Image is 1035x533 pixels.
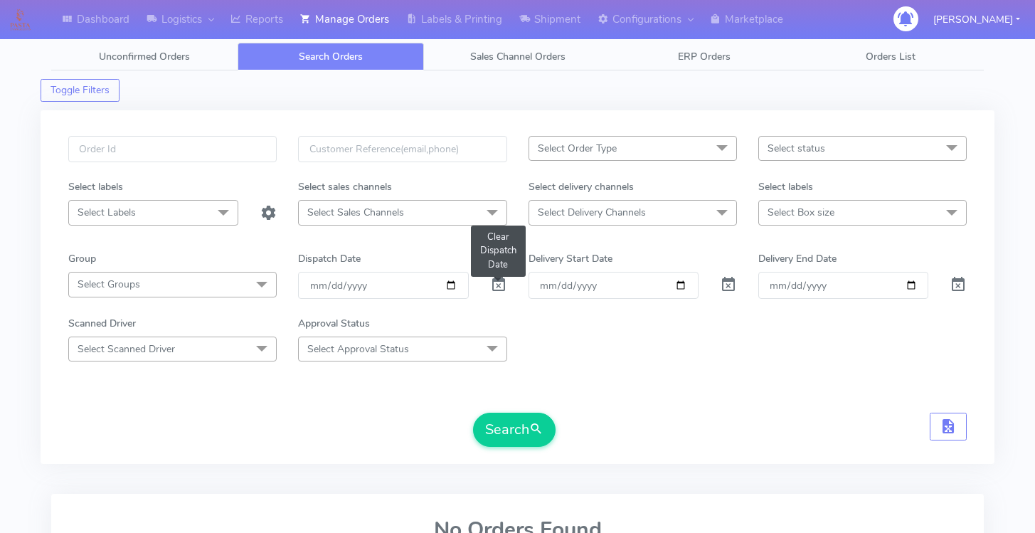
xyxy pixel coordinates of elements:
label: Select labels [68,179,123,194]
button: Toggle Filters [41,79,120,102]
input: Customer Reference(email,phone) [298,136,506,162]
span: Select Labels [78,206,136,219]
label: Scanned Driver [68,316,136,331]
label: Select delivery channels [529,179,634,194]
span: Unconfirmed Orders [99,50,190,63]
button: Search [473,413,556,447]
label: Delivery End Date [758,251,837,266]
span: Select status [768,142,825,155]
label: Dispatch Date [298,251,361,266]
label: Approval Status [298,316,370,331]
span: ERP Orders [678,50,731,63]
input: Order Id [68,136,277,162]
label: Group [68,251,96,266]
ul: Tabs [51,43,984,70]
label: Delivery Start Date [529,251,612,266]
span: Sales Channel Orders [470,50,566,63]
button: [PERSON_NAME] [923,5,1031,34]
span: Select Delivery Channels [538,206,646,219]
label: Select labels [758,179,813,194]
span: Select Order Type [538,142,617,155]
label: Select sales channels [298,179,392,194]
span: Orders List [866,50,915,63]
span: Select Approval Status [307,342,409,356]
span: Select Groups [78,278,140,291]
span: Select Sales Channels [307,206,404,219]
span: Select Box size [768,206,834,219]
span: Search Orders [299,50,363,63]
span: Select Scanned Driver [78,342,175,356]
